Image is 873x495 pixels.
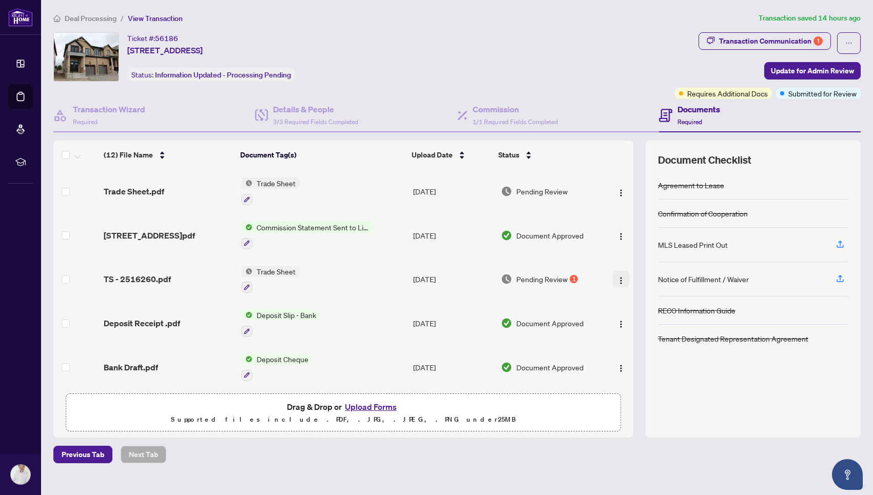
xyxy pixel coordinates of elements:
[498,149,519,161] span: Status
[241,353,313,381] button: Status IconDeposit Cheque
[241,309,253,321] img: Status Icon
[516,273,568,285] span: Pending Review
[699,32,831,50] button: Transaction Communication1
[617,189,625,197] img: Logo
[658,208,748,219] div: Confirmation of Cooperation
[832,459,863,490] button: Open asap
[501,230,512,241] img: Document Status
[11,465,30,484] img: Profile Icon
[813,36,823,46] div: 1
[241,222,374,249] button: Status IconCommission Statement Sent to Listing Brokerage
[617,232,625,241] img: Logo
[241,266,300,293] button: Status IconTrade Sheet
[104,229,195,242] span: [STREET_ADDRESS]pdf
[658,273,749,285] div: Notice of Fulfillment / Waiver
[100,141,237,169] th: (12) File Name
[121,446,166,463] button: Next Tab
[613,183,629,200] button: Logo
[73,103,145,115] h4: Transaction Wizard
[241,309,320,337] button: Status IconDeposit Slip - Bank
[658,153,751,167] span: Document Checklist
[613,359,629,375] button: Logo
[677,103,720,115] h4: Documents
[409,169,497,213] td: [DATE]
[617,364,625,372] img: Logo
[409,258,497,302] td: [DATE]
[253,177,300,189] span: Trade Sheet
[613,227,629,244] button: Logo
[8,8,33,27] img: logo
[409,213,497,258] td: [DATE]
[253,222,374,233] span: Commission Statement Sent to Listing Brokerage
[501,318,512,329] img: Document Status
[253,266,300,277] span: Trade Sheet
[658,305,735,316] div: RECO Information Guide
[788,88,857,99] span: Submitted for Review
[845,39,852,47] span: ellipsis
[62,446,104,463] span: Previous Tab
[473,118,558,126] span: 1/1 Required Fields Completed
[516,186,568,197] span: Pending Review
[241,177,253,189] img: Status Icon
[771,63,854,79] span: Update for Admin Review
[658,333,808,344] div: Tenant Designated Representation Agreement
[241,353,253,365] img: Status Icon
[241,177,300,205] button: Status IconTrade Sheet
[409,345,497,389] td: [DATE]
[104,317,180,329] span: Deposit Receipt .pdf
[273,103,358,115] h4: Details & People
[764,62,861,80] button: Update for Admin Review
[759,12,861,24] article: Transaction saved 14 hours ago
[273,118,358,126] span: 3/3 Required Fields Completed
[253,309,320,321] span: Deposit Slip - Bank
[501,362,512,373] img: Document Status
[73,118,98,126] span: Required
[53,15,61,22] span: home
[412,149,453,161] span: Upload Date
[516,318,584,329] span: Document Approved
[155,34,178,43] span: 56186
[677,118,702,126] span: Required
[127,32,178,44] div: Ticket #:
[104,185,164,197] span: Trade Sheet.pdf
[54,33,119,81] img: IMG-E12422129_1.jpg
[501,186,512,197] img: Document Status
[127,44,203,56] span: [STREET_ADDRESS]
[409,301,497,345] td: [DATE]
[473,103,558,115] h4: Commission
[66,394,620,432] span: Drag & Drop orUpload FormsSupported files include .PDF, .JPG, .JPEG, .PNG under25MB
[72,413,614,426] p: Supported files include .PDF, .JPG, .JPEG, .PNG under 25 MB
[613,271,629,287] button: Logo
[253,353,313,365] span: Deposit Cheque
[570,275,578,283] div: 1
[516,362,584,373] span: Document Approved
[241,266,253,277] img: Status Icon
[342,400,400,413] button: Upload Forms
[501,273,512,285] img: Document Status
[104,273,171,285] span: TS - 2516260.pdf
[617,276,625,285] img: Logo
[408,141,495,169] th: Upload Date
[719,33,823,49] div: Transaction Communication
[65,14,117,23] span: Deal Processing
[236,141,407,169] th: Document Tag(s)
[53,446,112,463] button: Previous Tab
[104,149,153,161] span: (12) File Name
[617,320,625,328] img: Logo
[128,14,183,23] span: View Transaction
[287,400,400,413] span: Drag & Drop or
[241,222,253,233] img: Status Icon
[613,315,629,331] button: Logo
[658,239,728,250] div: MLS Leased Print Out
[155,70,291,80] span: Information Updated - Processing Pending
[658,180,724,191] div: Agreement to Lease
[104,361,158,373] span: Bank Draft.pdf
[121,12,124,24] li: /
[127,68,295,82] div: Status:
[494,141,600,169] th: Status
[687,88,768,99] span: Requires Additional Docs
[516,230,584,241] span: Document Approved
